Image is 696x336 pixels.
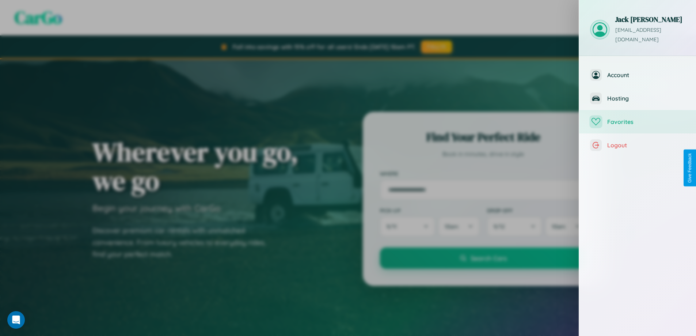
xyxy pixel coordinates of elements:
div: Give Feedback [687,153,692,183]
p: [EMAIL_ADDRESS][DOMAIN_NAME] [615,26,685,45]
span: Logout [607,141,685,149]
button: Logout [579,133,696,157]
span: Hosting [607,95,685,102]
h3: Jack [PERSON_NAME] [615,15,685,24]
button: Account [579,63,696,87]
span: Account [607,71,685,79]
button: Favorites [579,110,696,133]
button: Hosting [579,87,696,110]
span: Favorites [607,118,685,125]
div: Open Intercom Messenger [7,311,25,329]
